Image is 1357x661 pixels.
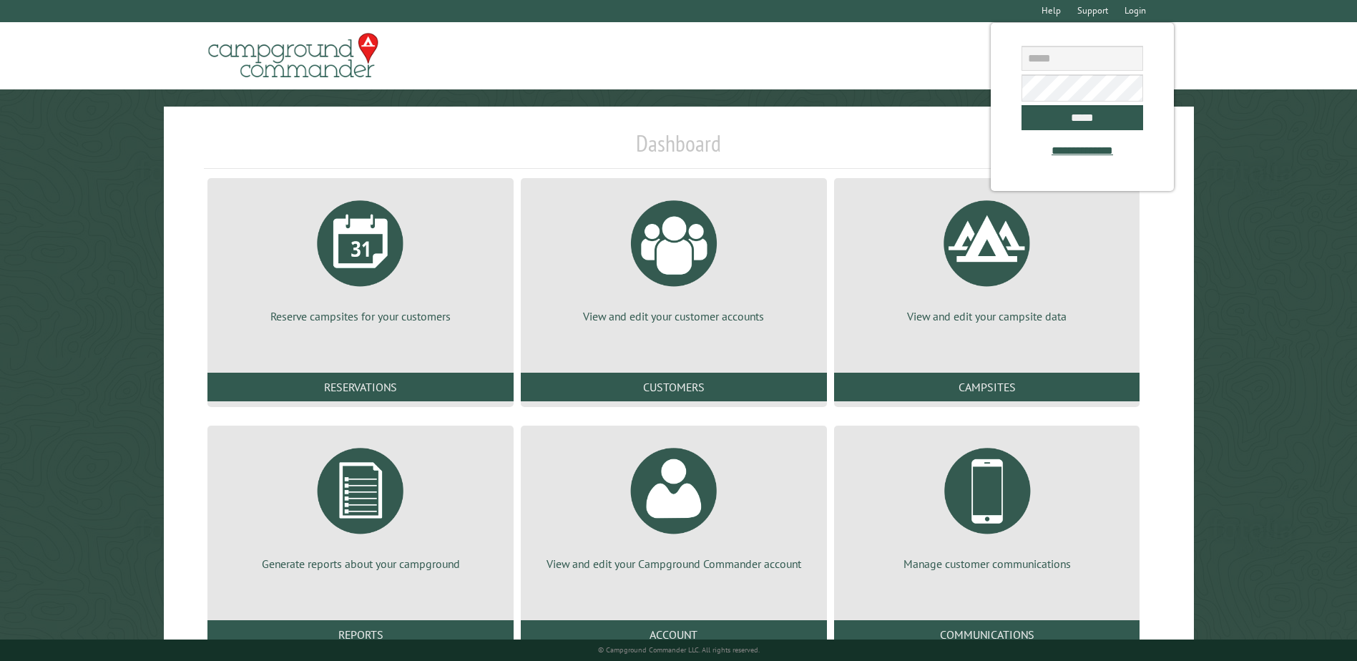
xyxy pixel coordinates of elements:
[834,620,1140,649] a: Communications
[851,437,1123,572] a: Manage customer communications
[225,556,496,572] p: Generate reports about your campground
[538,308,810,324] p: View and edit your customer accounts
[851,308,1123,324] p: View and edit your campsite data
[538,556,810,572] p: View and edit your Campground Commander account
[851,190,1123,324] a: View and edit your campsite data
[207,373,514,401] a: Reservations
[225,437,496,572] a: Generate reports about your campground
[204,28,383,84] img: Campground Commander
[538,437,810,572] a: View and edit your Campground Commander account
[225,308,496,324] p: Reserve campsites for your customers
[538,190,810,324] a: View and edit your customer accounts
[225,190,496,324] a: Reserve campsites for your customers
[851,556,1123,572] p: Manage customer communications
[521,620,827,649] a: Account
[521,373,827,401] a: Customers
[207,620,514,649] a: Reports
[204,129,1152,169] h1: Dashboard
[598,645,760,655] small: © Campground Commander LLC. All rights reserved.
[834,373,1140,401] a: Campsites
